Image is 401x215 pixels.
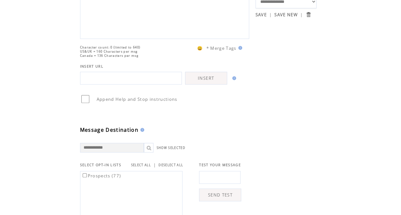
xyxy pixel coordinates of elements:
input: Submit [305,11,311,18]
span: * Merge Tags [206,45,236,51]
span: TEST YOUR MESSAGE [199,163,241,167]
img: help.gif [230,76,236,80]
img: help.gif [236,46,242,50]
a: INSERT [185,72,227,85]
input: Prospects (77) [83,173,87,177]
span: | [153,162,156,168]
span: Canada = 136 Characters per msg [80,54,138,58]
a: SELECT ALL [131,163,151,167]
label: Prospects (77) [81,173,121,179]
span: | [300,12,303,18]
span: US&UK = 160 Characters per msg [80,49,138,54]
span: Character count: 0 (limited to 640) [80,45,141,49]
span: 😀 [197,45,203,51]
span: Append Help and Stop instructions [97,96,177,102]
a: SHOW SELECTED [157,146,185,150]
a: SEND TEST [199,189,241,201]
span: | [269,12,272,18]
a: DESELECT ALL [159,163,183,167]
a: SAVE [256,12,267,18]
span: SELECT OPT-IN LISTS [80,163,121,167]
img: help.gif [138,128,144,132]
span: Message Destination [80,126,138,133]
a: SAVE NEW [274,12,298,18]
span: INSERT URL [80,64,103,69]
